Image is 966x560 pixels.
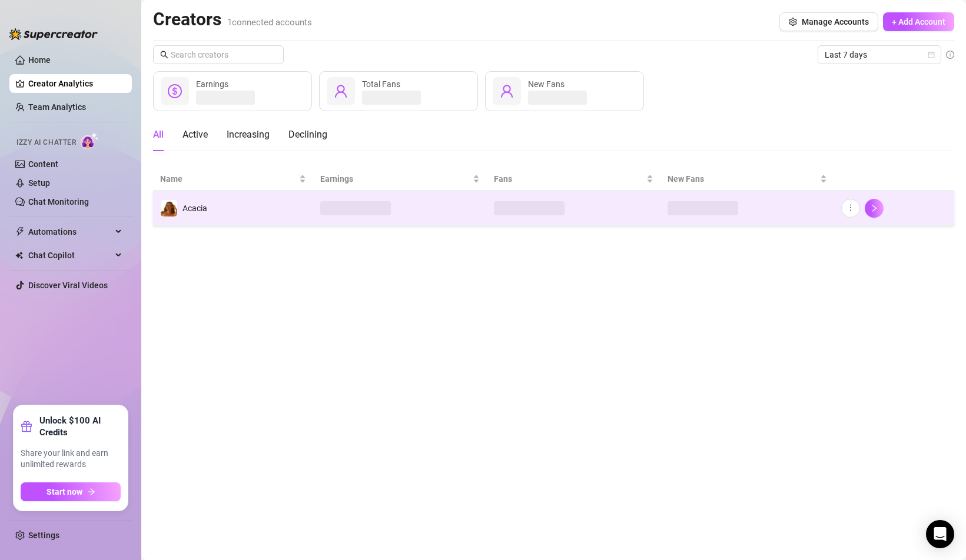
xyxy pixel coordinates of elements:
h2: Creators [153,8,312,31]
a: Chat Monitoring [28,197,89,206]
span: Automations [28,222,112,241]
span: Chat Copilot [28,246,112,265]
span: New Fans [528,79,565,89]
span: dollar-circle [168,84,182,98]
img: logo-BBDzfeDw.svg [9,28,98,40]
button: Start nowarrow-right [21,482,121,501]
img: AI Chatter [81,132,99,149]
a: Settings [28,531,59,540]
span: Earnings [196,79,228,89]
span: search [160,51,168,59]
span: arrow-right [87,488,95,496]
div: Declining [288,128,327,142]
span: Share your link and earn unlimited rewards [21,448,121,471]
img: Chat Copilot [15,251,23,259]
strong: Unlock $100 AI Credits [39,415,121,438]
span: New Fans [668,172,818,185]
span: calendar [928,51,935,58]
span: Fans [494,172,644,185]
a: Discover Viral Videos [28,281,108,290]
img: Acacia [161,200,177,216]
button: Manage Accounts [779,12,878,31]
th: Earnings [313,168,487,191]
span: user [500,84,514,98]
th: Name [153,168,313,191]
span: thunderbolt [15,227,25,236]
a: Content [28,159,58,169]
th: Fans [487,168,660,191]
a: Team Analytics [28,102,86,112]
div: Active [182,128,208,142]
button: + Add Account [883,12,954,31]
span: Start now [47,487,82,496]
span: Manage Accounts [802,17,869,26]
span: Total Fans [362,79,400,89]
span: info-circle [946,51,954,59]
span: Name [160,172,297,185]
a: Creator Analytics [28,74,122,93]
span: user [334,84,348,98]
th: New Fans [660,168,834,191]
input: Search creators [171,48,267,61]
span: Last 7 days [825,46,934,64]
a: Home [28,55,51,65]
span: 1 connected accounts [227,17,312,28]
div: Increasing [227,128,270,142]
span: Earnings [320,172,470,185]
span: Acacia [182,204,207,213]
span: Izzy AI Chatter [16,137,76,148]
div: Open Intercom Messenger [926,520,954,548]
span: setting [789,18,797,26]
button: right [865,199,884,218]
span: more [847,204,855,212]
a: Setup [28,178,50,188]
span: right [870,204,878,212]
div: All [153,128,164,142]
span: + Add Account [892,17,945,26]
span: gift [21,421,32,432]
